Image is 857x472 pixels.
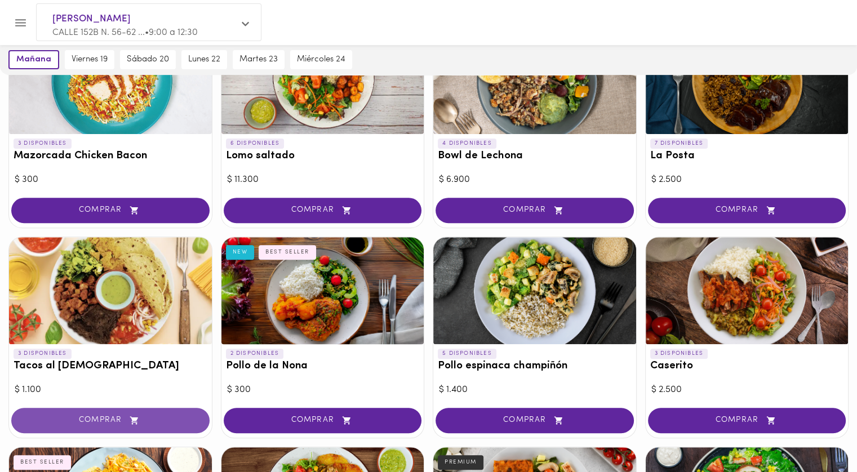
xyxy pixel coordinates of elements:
span: sábado 20 [127,55,169,65]
iframe: Messagebird Livechat Widget [792,407,846,461]
span: lunes 22 [188,55,220,65]
h3: Tacos al [DEMOGRAPHIC_DATA] [14,360,207,372]
div: $ 300 [15,173,206,186]
h3: Caserito [650,360,844,372]
h3: Pollo de la Nona [226,360,420,372]
button: COMPRAR [11,198,210,223]
span: COMPRAR [450,206,620,215]
h3: Pollo espinaca champiñón [438,360,632,372]
h3: La Posta [650,150,844,162]
button: mañana [8,50,59,69]
div: $ 1.100 [15,384,206,397]
div: Bowl de Lechona [433,27,636,134]
div: BEST SELLER [14,455,71,470]
p: 6 DISPONIBLES [226,139,285,149]
button: sábado 20 [120,50,176,69]
span: COMPRAR [238,416,408,425]
div: BEST SELLER [259,245,316,260]
div: Pollo de la Nona [221,237,424,344]
button: lunes 22 [181,50,227,69]
p: 4 DISPONIBLES [438,139,496,149]
span: [PERSON_NAME] [52,12,234,26]
button: COMPRAR [11,408,210,433]
div: NEW [226,245,255,260]
button: miércoles 24 [290,50,352,69]
button: viernes 19 [65,50,114,69]
span: CALLE 152B N. 56-62 ... • 9:00 a 12:30 [52,28,198,37]
span: martes 23 [239,55,278,65]
button: COMPRAR [436,408,634,433]
button: COMPRAR [648,408,846,433]
p: 2 DISPONIBLES [226,349,284,359]
div: Pollo espinaca champiñón [433,237,636,344]
div: La Posta [646,27,849,134]
div: Tacos al Pastor [9,237,212,344]
div: Mazorcada Chicken Bacon [9,27,212,134]
div: $ 300 [227,384,419,397]
div: $ 6.900 [439,173,630,186]
p: 3 DISPONIBLES [14,349,72,359]
div: $ 1.400 [439,384,630,397]
div: Lomo saltado [221,27,424,134]
span: COMPRAR [450,416,620,425]
span: miércoles 24 [297,55,345,65]
div: $ 2.500 [651,173,843,186]
p: 5 DISPONIBLES [438,349,496,359]
button: COMPRAR [224,198,422,223]
span: mañana [16,55,51,65]
span: viernes 19 [72,55,108,65]
button: Menu [7,9,34,37]
h3: Mazorcada Chicken Bacon [14,150,207,162]
div: PREMIUM [438,455,483,470]
button: COMPRAR [224,408,422,433]
h3: Bowl de Lechona [438,150,632,162]
p: 7 DISPONIBLES [650,139,708,149]
span: COMPRAR [662,206,832,215]
span: COMPRAR [25,416,196,425]
div: $ 11.300 [227,173,419,186]
div: $ 2.500 [651,384,843,397]
p: 3 DISPONIBLES [14,139,72,149]
span: COMPRAR [25,206,196,215]
button: COMPRAR [648,198,846,223]
button: COMPRAR [436,198,634,223]
h3: Lomo saltado [226,150,420,162]
span: COMPRAR [238,206,408,215]
span: COMPRAR [662,416,832,425]
div: Caserito [646,237,849,344]
button: martes 23 [233,50,285,69]
p: 3 DISPONIBLES [650,349,708,359]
